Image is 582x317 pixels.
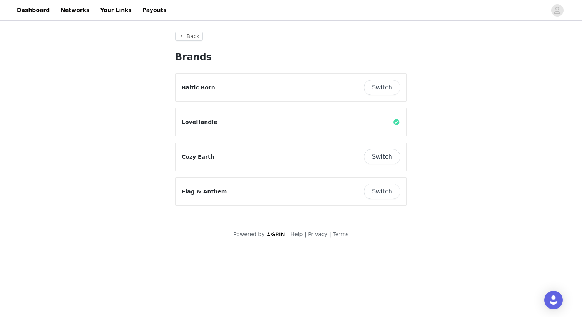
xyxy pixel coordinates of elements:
button: Switch [364,184,400,199]
a: Terms [333,231,348,237]
a: Payouts [138,2,171,19]
a: Privacy [308,231,328,237]
div: Open Intercom Messenger [544,291,563,309]
a: Networks [56,2,94,19]
p: Cozy Earth [182,153,214,161]
button: Switch [364,149,400,164]
span: | [304,231,306,237]
p: Flag & Anthem [182,188,227,196]
button: Switch [364,80,400,95]
div: avatar [554,4,561,17]
a: Help [291,231,303,237]
h1: Brands [175,50,407,64]
p: LoveHandle [182,118,217,126]
span: Powered by [233,231,264,237]
button: Back [175,32,203,41]
p: Baltic Born [182,84,215,92]
img: logo [266,232,286,237]
a: Dashboard [12,2,54,19]
span: | [287,231,289,237]
a: Your Links [95,2,136,19]
span: | [329,231,331,237]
